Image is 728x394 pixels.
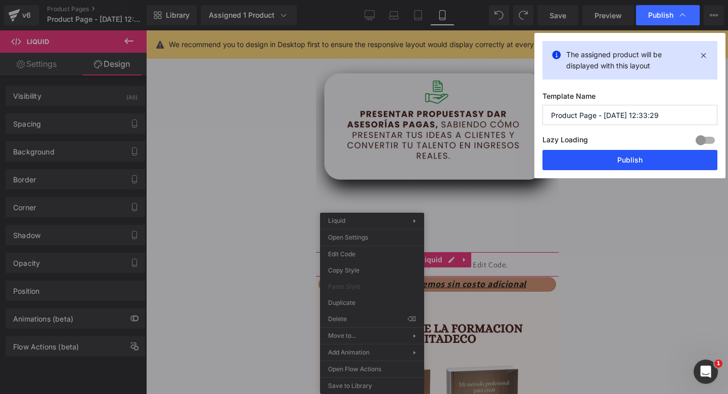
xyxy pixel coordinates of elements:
[41,248,210,259] u: También enviaremos sin costo adicional
[542,150,717,170] button: Publish
[694,360,718,384] iframe: Intercom live chat
[542,92,717,105] label: Template Name
[142,222,155,237] a: Expand / Collapse
[648,11,673,20] span: Publish
[102,222,129,237] span: Liquid
[542,133,588,150] label: Lazy Loading
[714,360,722,368] span: 1
[566,49,694,71] p: The assigned product will be displayed with this layout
